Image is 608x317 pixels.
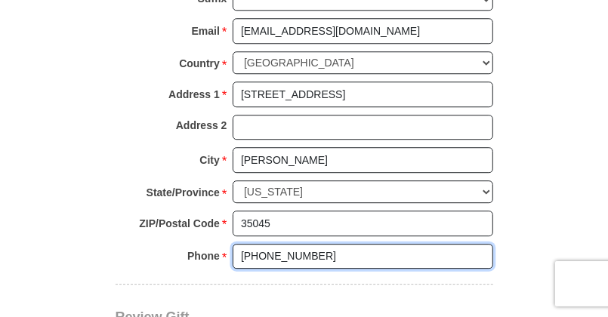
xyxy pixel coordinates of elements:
strong: Address 1 [168,84,220,105]
strong: Phone [187,245,220,266]
strong: City [199,149,219,171]
strong: Email [192,20,220,42]
strong: Country [179,53,220,74]
strong: State/Province [147,182,220,203]
strong: Address 2 [176,115,227,136]
strong: ZIP/Postal Code [139,213,220,234]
